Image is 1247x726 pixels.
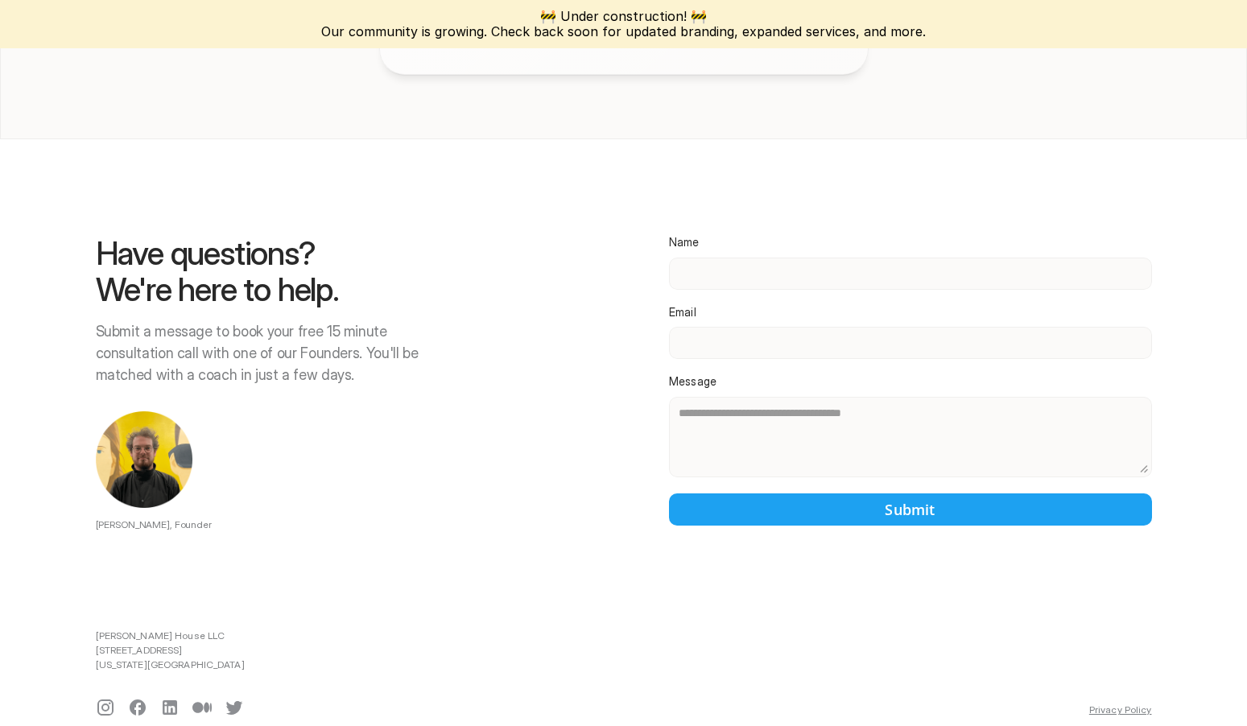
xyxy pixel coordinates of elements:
[669,306,696,320] p: Email
[96,629,245,643] p: [PERSON_NAME] House LLC
[669,258,1152,290] input: Name
[669,327,1152,359] input: Email
[96,643,245,658] p: [STREET_ADDRESS]
[669,493,1152,526] button: Submit
[321,9,926,24] p: 🚧 Under construction! 🚧
[321,24,926,39] p: Our community is growing. Check back soon for updated branding, expanded services, and more.
[669,375,717,389] p: Message
[885,499,935,521] p: Submit
[669,397,1152,477] textarea: Message
[1089,703,1152,716] a: Privacy Policy
[669,236,700,250] p: Name
[96,320,431,386] p: Submit a message to book your free 15 minute consultation call with one of our Founders. You'll b...
[96,658,245,672] p: [US_STATE][GEOGRAPHIC_DATA]
[96,272,431,308] p: We're here to help.
[96,518,431,532] p: [PERSON_NAME], Founder
[96,236,431,272] p: Have questions?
